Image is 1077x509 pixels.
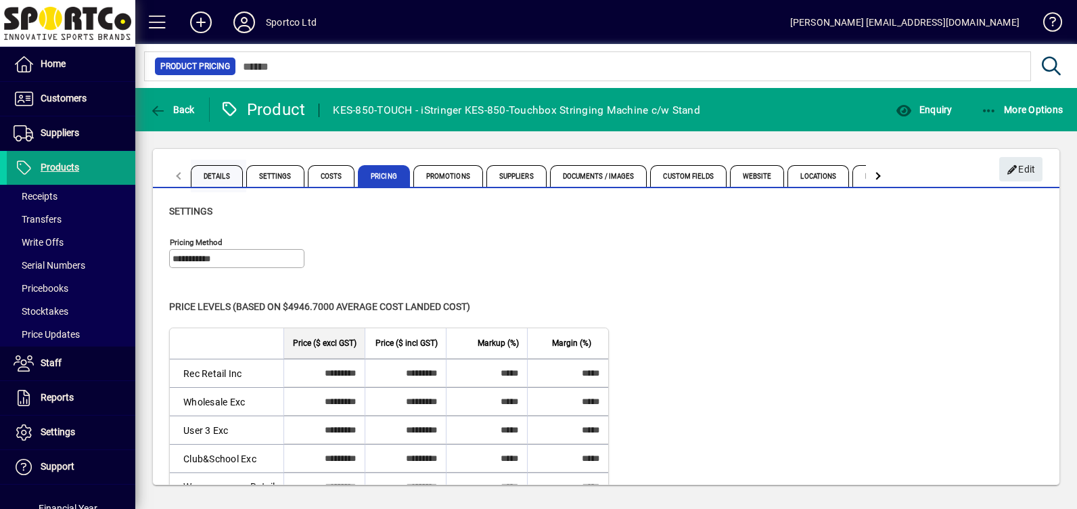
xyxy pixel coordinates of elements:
a: Transfers [7,208,135,231]
button: Profile [223,10,266,35]
span: Costs [308,165,355,187]
span: Price ($ excl GST) [293,336,357,351]
span: Price levels (based on $4946.7000 Average cost landed cost) [169,301,470,312]
span: Settings [246,165,304,187]
div: Product [220,99,306,120]
a: Home [7,47,135,81]
span: Website [730,165,785,187]
td: User 3 Exc [170,416,283,444]
a: Customers [7,82,135,116]
span: Customers [41,93,87,104]
span: Price ($ incl GST) [375,336,438,351]
span: Product Pricing [160,60,230,73]
span: Serial Numbers [14,260,85,271]
td: Wholesale Exc [170,387,283,416]
a: Knowledge Base [1033,3,1060,47]
span: Staff [41,357,62,368]
button: Edit [999,157,1042,181]
span: Locations [787,165,849,187]
span: Write Offs [14,237,64,248]
span: Enquiry [896,104,952,115]
span: Reports [41,392,74,403]
a: Settings [7,416,135,449]
span: More Options [981,104,1063,115]
span: Back [150,104,195,115]
button: Add [179,10,223,35]
span: Margin (%) [552,336,591,351]
a: Serial Numbers [7,254,135,277]
span: Pricebooks [14,283,68,294]
span: Details [191,165,243,187]
a: Stocktakes [7,300,135,323]
span: Pricing [358,165,410,187]
a: Receipts [7,185,135,208]
button: Enquiry [892,97,955,122]
a: Reports [7,381,135,415]
span: Price Updates [14,329,80,340]
span: Receipts [14,191,58,202]
span: Transfers [14,214,62,225]
a: Suppliers [7,116,135,150]
a: Support [7,450,135,484]
span: Prompts [852,165,910,187]
span: Suppliers [41,127,79,138]
span: Products [41,162,79,173]
div: Sportco Ltd [266,12,317,33]
span: Suppliers [486,165,547,187]
span: Support [41,461,74,472]
app-page-header-button: Back [135,97,210,122]
a: Pricebooks [7,277,135,300]
button: Back [146,97,198,122]
span: Stocktakes [14,306,68,317]
span: Settings [41,426,75,437]
span: Home [41,58,66,69]
td: Woocommerce Retail [170,472,283,500]
span: Settings [169,206,212,217]
div: KES-850-TOUCH - iStringer KES-850-Touchbox Stringing Machine c/w Stand [333,99,700,121]
span: Documents / Images [550,165,647,187]
div: [PERSON_NAME] [EMAIL_ADDRESS][DOMAIN_NAME] [790,12,1019,33]
span: Promotions [413,165,483,187]
span: Custom Fields [650,165,726,187]
button: More Options [978,97,1067,122]
a: Price Updates [7,323,135,346]
td: Rec Retail Inc [170,359,283,387]
a: Staff [7,347,135,380]
td: Club&School Exc [170,444,283,472]
mat-label: Pricing method [170,238,223,247]
span: Markup (%) [478,336,519,351]
a: Write Offs [7,231,135,254]
span: Edit [1007,158,1036,181]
